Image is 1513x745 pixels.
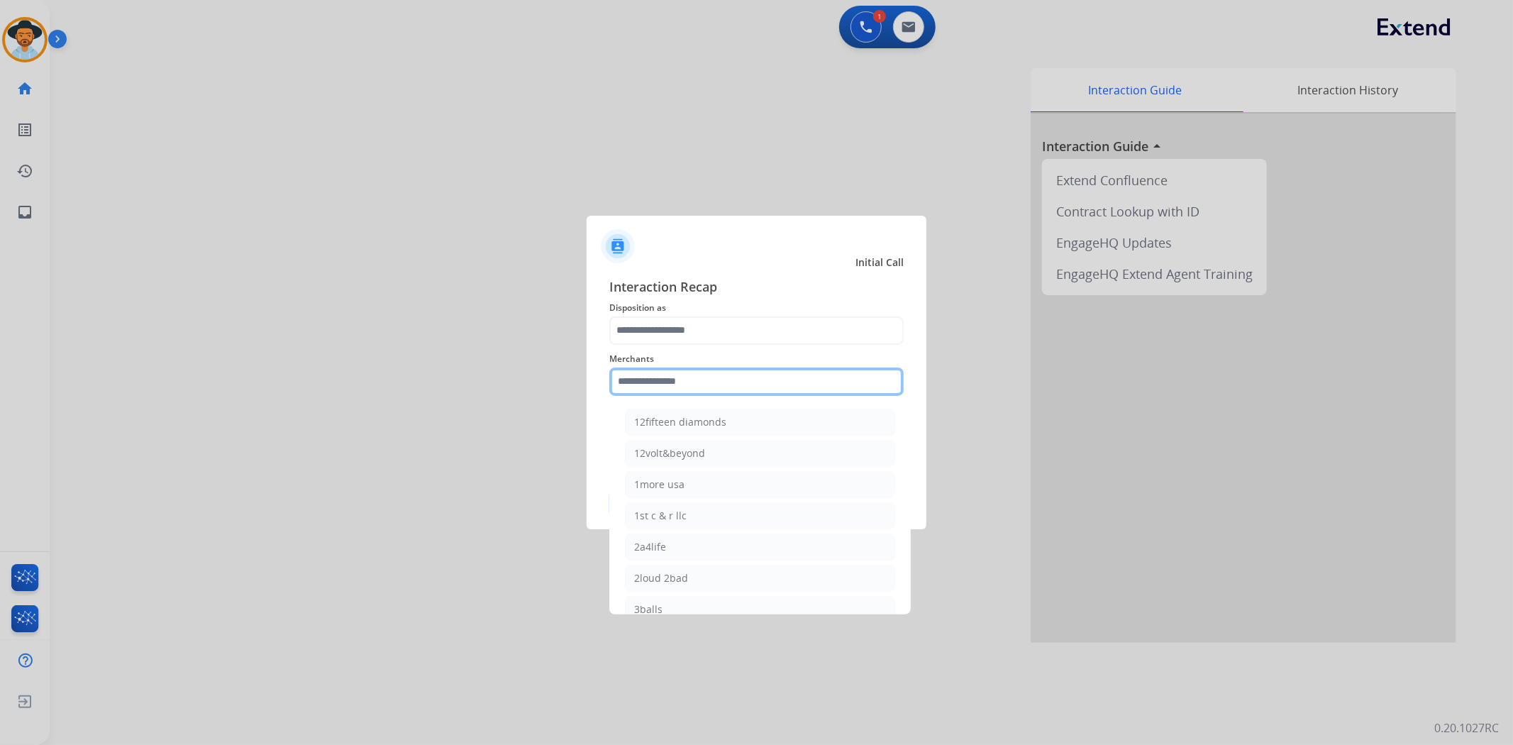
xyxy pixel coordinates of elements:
div: 1st c & r llc [634,509,687,523]
div: 2a4life [634,540,666,554]
span: Merchants [609,351,904,368]
p: 0.20.1027RC [1434,719,1499,736]
span: Interaction Recap [609,277,904,299]
span: Initial Call [855,255,904,270]
div: 3balls [634,602,663,617]
div: 12fifteen diamonds [634,415,726,429]
img: contactIcon [601,229,635,263]
div: 2loud 2bad [634,571,688,585]
span: Disposition as [609,299,904,316]
div: 1more usa [634,478,685,492]
div: 12volt&beyond [634,446,705,460]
